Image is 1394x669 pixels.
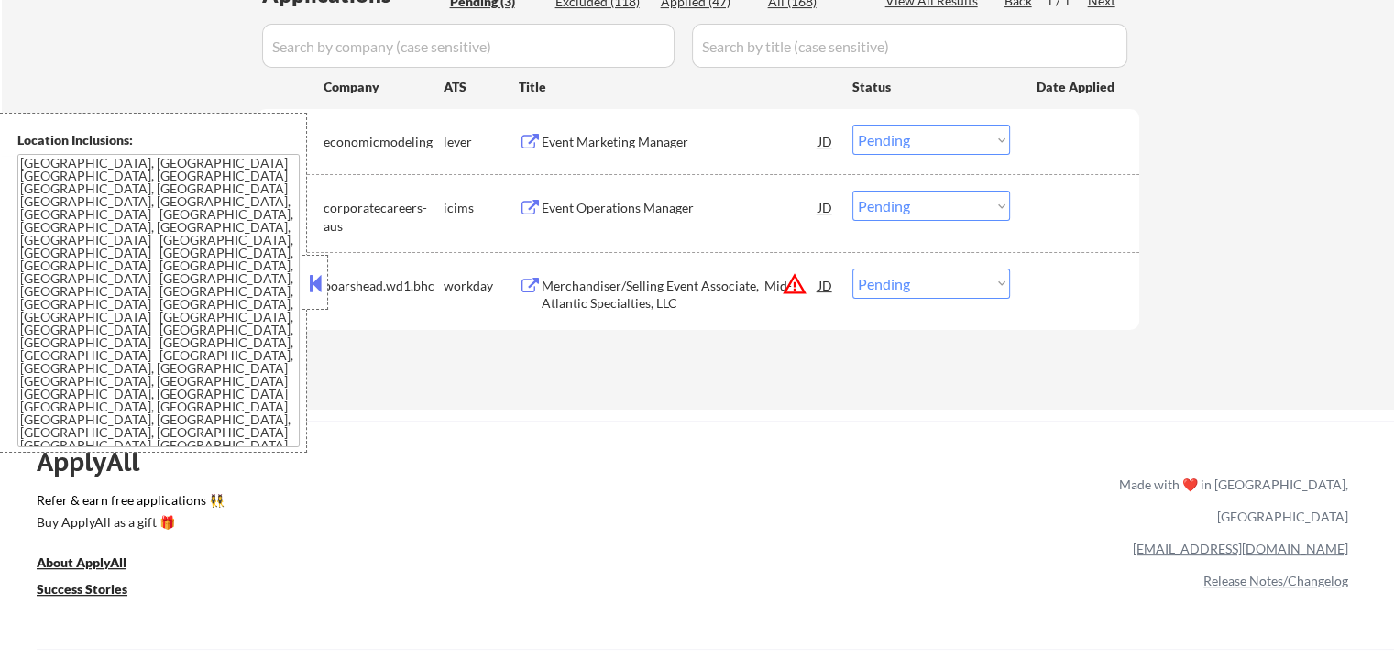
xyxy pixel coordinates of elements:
[17,131,300,149] div: Location Inclusions:
[262,24,675,68] input: Search by company (case sensitive)
[324,78,444,96] div: Company
[37,446,160,477] div: ApplyAll
[37,494,736,513] a: Refer & earn free applications 👯‍♀️
[1037,78,1117,96] div: Date Applied
[324,133,444,151] div: economicmodeling
[324,199,444,235] div: corporatecareers-aus
[37,580,152,603] a: Success Stories
[817,191,835,224] div: JD
[817,125,835,158] div: JD
[444,199,519,217] div: icims
[37,516,220,529] div: Buy ApplyAll as a gift 🎁
[1112,468,1348,532] div: Made with ❤️ in [GEOGRAPHIC_DATA], [GEOGRAPHIC_DATA]
[37,581,127,597] u: Success Stories
[1133,541,1348,556] a: [EMAIL_ADDRESS][DOMAIN_NAME]
[444,133,519,151] div: lever
[692,24,1127,68] input: Search by title (case sensitive)
[37,554,152,576] a: About ApplyAll
[782,271,807,297] button: warning_amber
[542,133,818,151] div: Event Marketing Manager
[1203,573,1348,588] a: Release Notes/Changelog
[852,70,1010,103] div: Status
[37,554,126,570] u: About ApplyAll
[444,78,519,96] div: ATS
[444,277,519,295] div: workday
[817,269,835,302] div: JD
[324,277,444,295] div: boarshead.wd1.bhc
[519,78,835,96] div: Title
[542,199,818,217] div: Event Operations Manager
[37,513,220,536] a: Buy ApplyAll as a gift 🎁
[542,277,818,313] div: Merchandiser/Selling Event Associate, Mid-Atlantic Specialties, LLC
